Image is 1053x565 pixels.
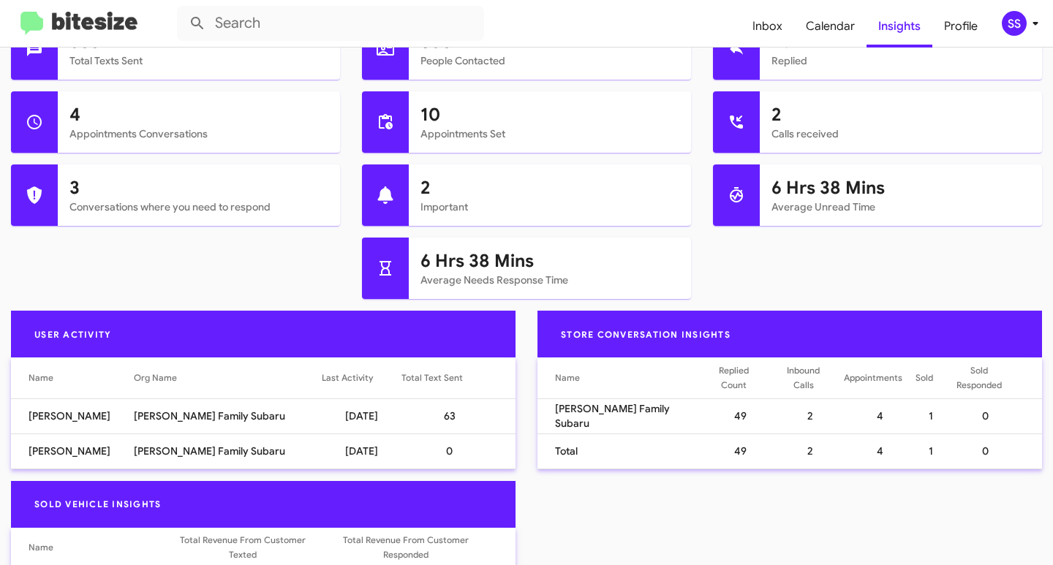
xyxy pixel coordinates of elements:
[771,53,1030,68] mat-card-subtitle: Replied
[69,53,328,68] mat-card-subtitle: Total Texts Sent
[177,6,484,41] input: Search
[706,363,776,393] div: Replied Count
[916,371,946,385] div: Sold
[946,433,1042,469] td: 0
[23,329,123,340] span: User Activity
[946,363,1011,393] div: Sold Responded
[322,433,401,469] td: [DATE]
[844,371,916,385] div: Appointments
[932,5,989,48] a: Profile
[844,371,902,385] div: Appointments
[29,371,134,385] div: Name
[69,176,328,200] h1: 3
[776,398,845,433] td: 2
[555,371,580,385] div: Name
[420,273,679,287] mat-card-subtitle: Average Needs Response Time
[771,126,1030,141] mat-card-subtitle: Calls received
[916,398,946,433] td: 1
[401,371,498,385] div: Total Text Sent
[134,371,177,385] div: Org Name
[69,200,328,214] mat-card-subtitle: Conversations where you need to respond
[420,53,679,68] mat-card-subtitle: People Contacted
[327,533,485,562] div: Total Revenue From Customer Responded
[327,533,498,562] div: Total Revenue From Customer Responded
[794,5,867,48] a: Calendar
[844,433,916,469] td: 4
[844,398,916,433] td: 4
[69,103,328,126] h1: 4
[1002,11,1027,36] div: SS
[555,371,706,385] div: Name
[867,5,932,48] a: Insights
[916,371,933,385] div: Sold
[172,533,327,562] div: Total Revenue From Customer Texted
[420,176,679,200] h1: 2
[11,433,134,469] td: [PERSON_NAME]
[537,433,706,469] td: Total
[771,103,1030,126] h1: 2
[776,433,845,469] td: 2
[706,398,776,433] td: 49
[946,363,1024,393] div: Sold Responded
[322,371,373,385] div: Last Activity
[706,433,776,469] td: 49
[537,398,706,433] td: [PERSON_NAME] Family Subaru
[916,433,946,469] td: 1
[29,371,53,385] div: Name
[322,371,401,385] div: Last Activity
[776,363,831,393] div: Inbound Calls
[322,398,401,433] td: [DATE]
[401,433,516,469] td: 0
[420,103,679,126] h1: 10
[69,126,328,141] mat-card-subtitle: Appointments Conversations
[706,363,763,393] div: Replied Count
[776,363,845,393] div: Inbound Calls
[420,126,679,141] mat-card-subtitle: Appointments Set
[946,398,1042,433] td: 0
[420,249,679,273] h1: 6 Hrs 38 Mins
[29,540,172,555] div: Name
[23,498,173,509] span: Sold Vehicle Insights
[771,200,1030,214] mat-card-subtitle: Average Unread Time
[172,533,314,562] div: Total Revenue From Customer Texted
[401,398,516,433] td: 63
[989,11,1037,36] button: SS
[134,398,321,433] td: [PERSON_NAME] Family Subaru
[549,329,742,340] span: Store Conversation Insights
[134,433,321,469] td: [PERSON_NAME] Family Subaru
[134,371,321,385] div: Org Name
[401,371,463,385] div: Total Text Sent
[741,5,794,48] a: Inbox
[771,176,1030,200] h1: 6 Hrs 38 Mins
[11,398,134,433] td: [PERSON_NAME]
[420,200,679,214] mat-card-subtitle: Important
